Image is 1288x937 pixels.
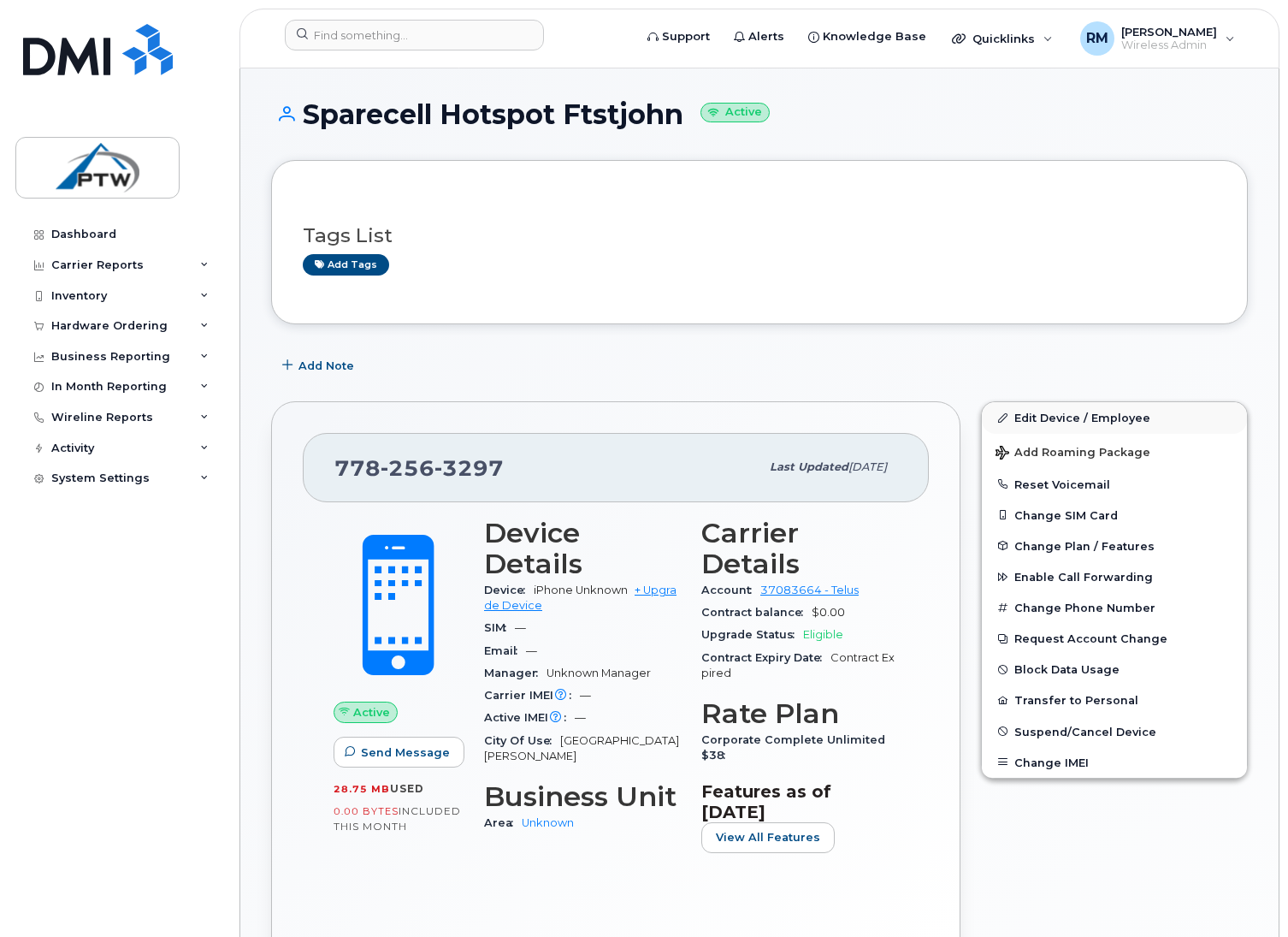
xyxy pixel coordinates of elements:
button: Change SIM Card [982,500,1247,531]
span: Enable Call Forwarding [1014,571,1153,584]
span: View All Features [716,829,820,845]
span: — [575,711,586,724]
button: Block Data Usage [982,654,1247,685]
span: included this month [334,804,461,833]
span: Area [484,816,522,829]
span: City Of Use [484,734,560,747]
span: Eligible [803,628,843,641]
h3: Tags List [303,225,1216,246]
span: Add Roaming Package [996,446,1150,462]
span: Contract Expiry Date [701,651,830,664]
span: Contract Expired [701,651,895,679]
h1: Sparecell Hotspot Ftstjohn [271,99,1248,129]
span: Contract balance [701,606,812,619]
span: Manager [484,667,547,679]
h3: Features as of [DATE] [701,781,898,822]
h3: Rate Plan [701,698,898,729]
span: iPhone Unknown [534,584,628,596]
a: Unknown [522,816,574,829]
button: Send Message [334,737,464,768]
button: Add Note [271,350,369,381]
button: Suspend/Cancel Device [982,716,1247,747]
span: Add Note [298,358,354,374]
span: — [580,689,591,702]
button: Change Phone Number [982,592,1247,623]
a: Add tags [303,254,389,276]
span: Upgrade Status [701,628,803,641]
button: Enable Call Forwarding [982,561,1247,592]
span: Device [484,584,534,596]
span: Suspend/Cancel Device [1014,725,1156,738]
button: Change Plan / Features [982,531,1247,561]
span: used [390,782,424,795]
span: 256 [381,455,434,481]
span: $0.00 [812,606,845,619]
span: SIM [484,621,515,634]
span: 0.00 Bytes [334,805,399,817]
small: Active [700,103,770,122]
span: Account [701,584,760,596]
h3: Business Unit [484,781,681,812]
button: Transfer to Personal [982,685,1247,715]
span: Unknown Manager [547,667,651,679]
span: Carrier IMEI [484,689,580,702]
a: Edit Device / Employee [982,402,1247,433]
span: Last updated [770,460,848,473]
h3: Carrier Details [701,518,898,579]
span: Change Plan / Features [1014,539,1155,552]
span: — [526,644,537,657]
button: View All Features [701,822,835,853]
span: 778 [334,455,504,481]
button: Reset Voicemail [982,469,1247,500]
span: 3297 [434,455,504,481]
span: Active [353,704,390,721]
button: Add Roaming Package [982,434,1247,469]
span: — [515,621,526,634]
button: Request Account Change [982,623,1247,654]
span: 28.75 MB [334,783,390,795]
button: Change IMEI [982,747,1247,778]
span: [DATE] [848,460,887,473]
span: Active IMEI [484,711,575,724]
span: Corporate Complete Unlimited $38 [701,733,885,762]
span: Email [484,644,526,657]
span: Send Message [361,744,450,761]
span: [GEOGRAPHIC_DATA][PERSON_NAME] [484,734,679,762]
a: 37083664 - Telus [760,584,859,596]
h3: Device Details [484,518,681,579]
